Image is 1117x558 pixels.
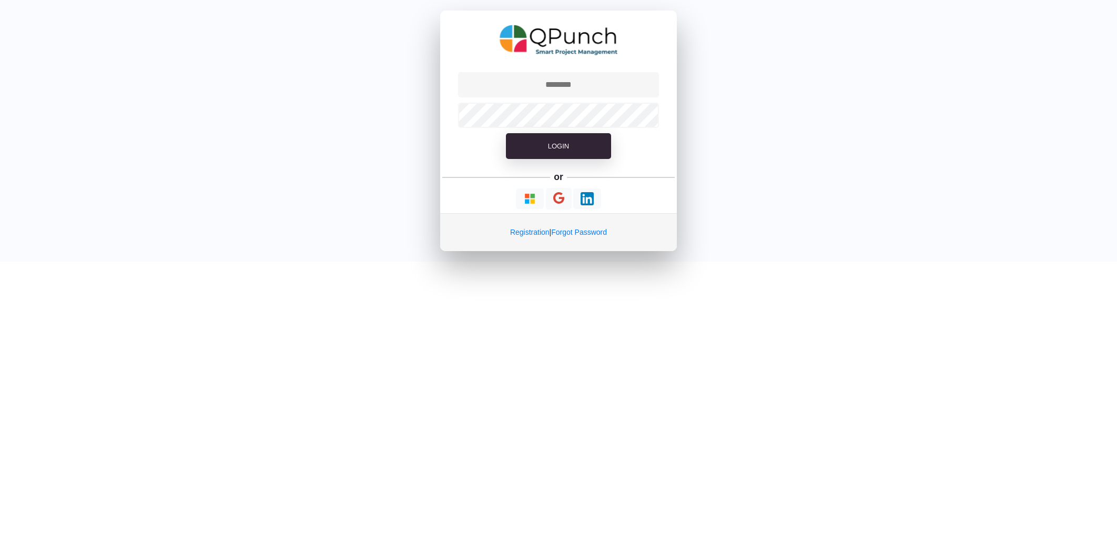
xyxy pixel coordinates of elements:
img: Loading... [581,192,594,205]
a: Registration [510,228,550,236]
img: Loading... [523,192,536,205]
button: Continue With Microsoft Azure [516,188,544,209]
h5: or [552,170,565,184]
button: Continue With Google [546,188,572,210]
button: Login [506,133,611,160]
img: QPunch [500,21,618,59]
div: | [440,213,677,251]
button: Continue With LinkedIn [573,188,601,209]
span: Login [548,142,569,150]
a: Forgot Password [551,228,607,236]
